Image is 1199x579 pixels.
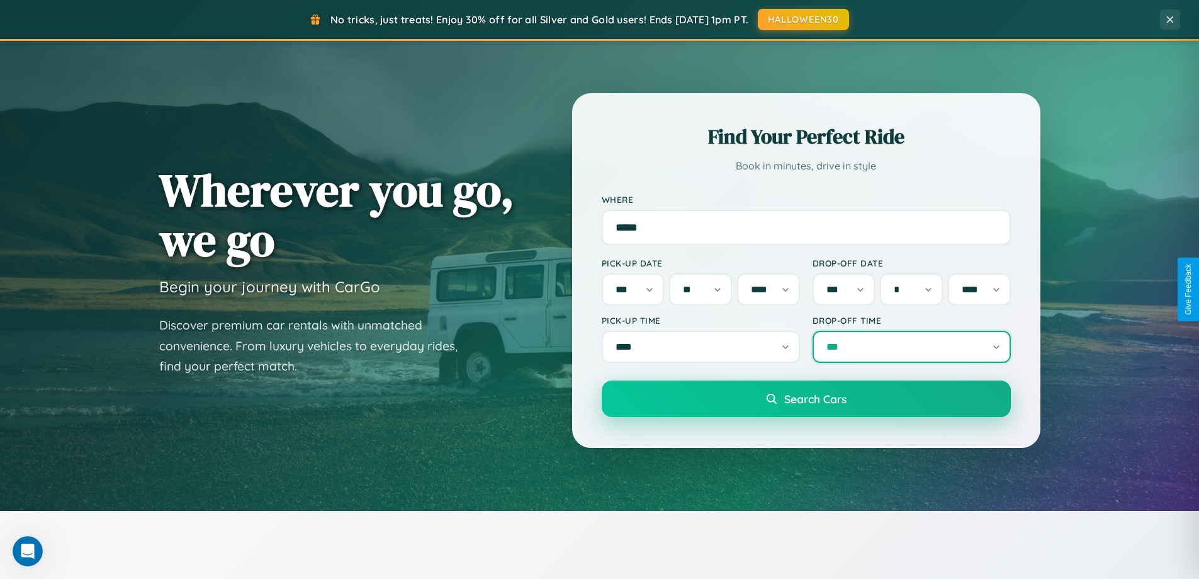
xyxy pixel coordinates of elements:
label: Pick-up Date [602,258,800,268]
label: Drop-off Date [813,258,1011,268]
span: No tricks, just treats! Enjoy 30% off for all Silver and Gold users! Ends [DATE] 1pm PT. [330,13,748,26]
label: Where [602,194,1011,205]
label: Drop-off Time [813,315,1011,326]
h2: Find Your Perfect Ride [602,123,1011,151]
iframe: Intercom live chat [13,536,43,566]
p: Discover premium car rentals with unmatched convenience. From luxury vehicles to everyday rides, ... [159,315,474,377]
p: Book in minutes, drive in style [602,157,1011,175]
h1: Wherever you go, we go [159,165,514,265]
h3: Begin your journey with CarGo [159,277,380,296]
label: Pick-up Time [602,315,800,326]
button: Search Cars [602,381,1011,417]
div: Give Feedback [1184,264,1193,315]
span: Search Cars [784,392,847,406]
button: HALLOWEEN30 [758,9,849,30]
